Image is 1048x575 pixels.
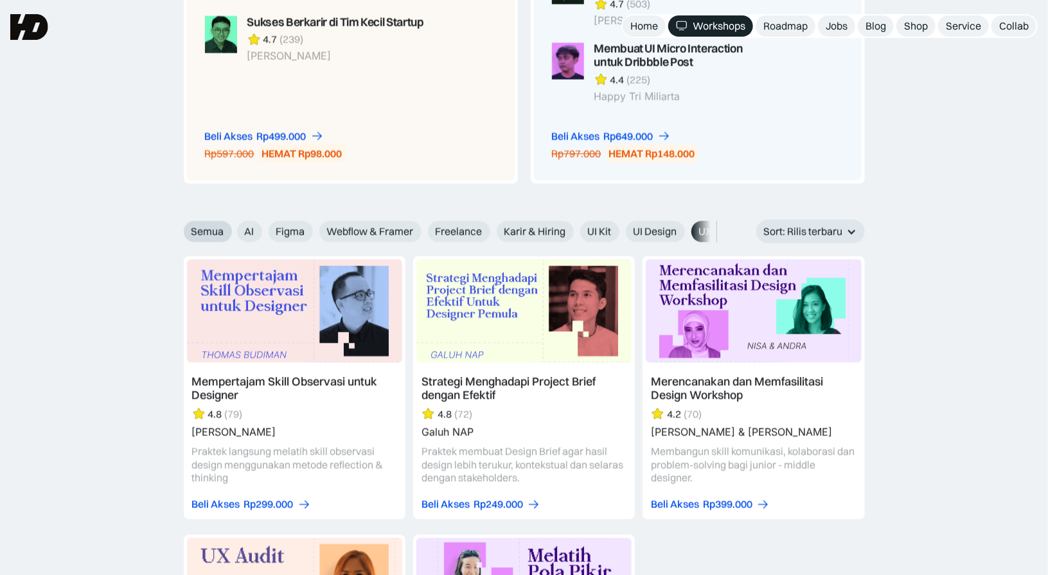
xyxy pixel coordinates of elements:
div: Rp797.000 [552,147,601,160]
div: Rp597.000 [205,147,254,160]
form: Email Form [184,221,717,242]
div: Beli Akses [205,129,253,143]
a: Home [623,15,666,37]
a: Roadmap [756,15,815,37]
span: UI Design [634,224,677,238]
span: UI Kit [588,224,612,238]
div: Beli Akses [552,129,600,143]
div: Jobs [826,19,848,33]
a: Beli AksesRp299.000 [192,497,311,511]
a: Jobs [818,15,855,37]
span: AI [245,224,254,238]
div: Beli Akses [422,497,470,511]
div: Rp649.000 [604,129,653,143]
div: HEMAT Rp98.000 [262,147,342,160]
div: Rp499.000 [257,129,306,143]
span: Freelance [436,224,483,238]
span: Karir & Hiring [504,224,566,238]
div: Rp249.000 [474,497,523,511]
div: Beli Akses [192,497,240,511]
div: Sukses Berkarir di Tim Kecil Startup [247,15,424,29]
div: Workshops [693,19,745,33]
a: Membuat UI Micro Interaction untuk Dribbble Post4.4(225)Happy Tri Miliarta [552,42,773,102]
a: Shop [896,15,936,37]
div: Happy Tri Miliarta [594,90,773,102]
a: Beli AksesRp249.000 [422,497,540,511]
div: Rp299.000 [244,497,294,511]
div: Collab [999,19,1029,33]
a: Blog [858,15,894,37]
span: Semua [191,224,224,238]
div: Sort: Rilis terbaru [756,219,865,243]
div: (225) [627,73,651,86]
a: Service [938,15,989,37]
a: Sukses Berkarir di Tim Kecil Startup4.7(239)[PERSON_NAME] [205,15,426,62]
div: Rp399.000 [703,497,752,511]
a: Beli AksesRp399.000 [651,497,770,511]
div: [PERSON_NAME] [247,50,424,62]
a: Beli AksesRp649.000 [552,129,671,143]
div: Beli Akses [651,497,699,511]
span: Webflow & Framer [327,224,414,238]
div: Roadmap [763,19,808,33]
div: Blog [866,19,886,33]
div: (239) [280,32,304,46]
div: Service [946,19,981,33]
div: 4.7 [263,32,278,46]
div: 4.4 [610,73,625,86]
div: HEMAT Rp148.000 [609,147,695,160]
span: UX Design [699,224,747,238]
a: Beli AksesRp499.000 [205,129,324,143]
a: Workshops [668,15,753,37]
div: Home [630,19,658,33]
div: Shop [904,19,928,33]
span: Figma [276,224,305,238]
div: [PERSON_NAME] [PERSON_NAME] [594,14,773,26]
div: Sort: Rilis terbaru [764,224,843,238]
a: Collab [991,15,1036,37]
div: Membuat UI Micro Interaction untuk Dribbble Post [594,42,773,69]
